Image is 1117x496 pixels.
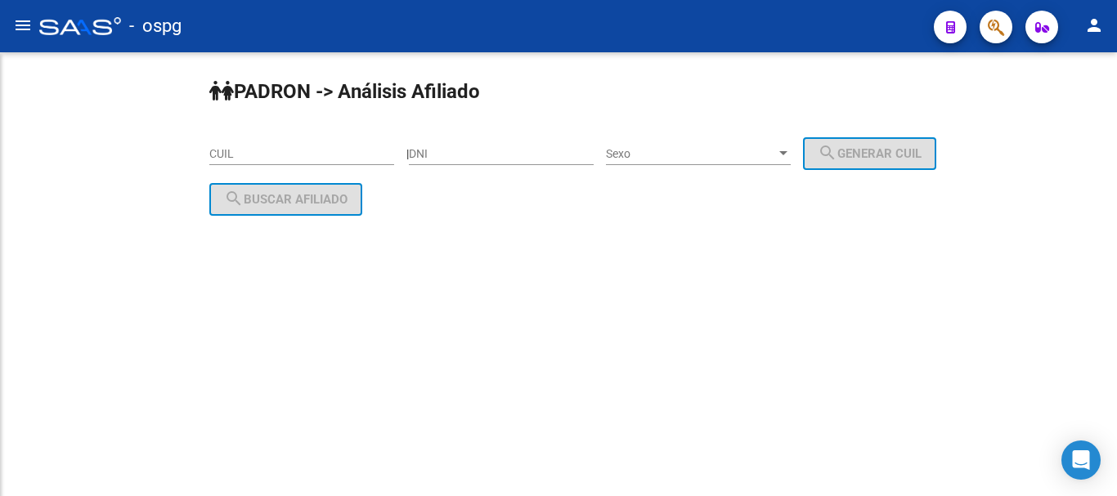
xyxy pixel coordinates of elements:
[209,183,362,216] button: Buscar afiliado
[818,146,922,161] span: Generar CUIL
[1061,440,1101,480] div: Open Intercom Messenger
[13,16,33,35] mat-icon: menu
[818,143,837,163] mat-icon: search
[224,189,244,208] mat-icon: search
[209,80,480,103] strong: PADRON -> Análisis Afiliado
[1084,16,1104,35] mat-icon: person
[803,137,936,170] button: Generar CUIL
[606,147,776,161] span: Sexo
[224,192,348,207] span: Buscar afiliado
[129,8,182,44] span: - ospg
[406,147,949,160] div: |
